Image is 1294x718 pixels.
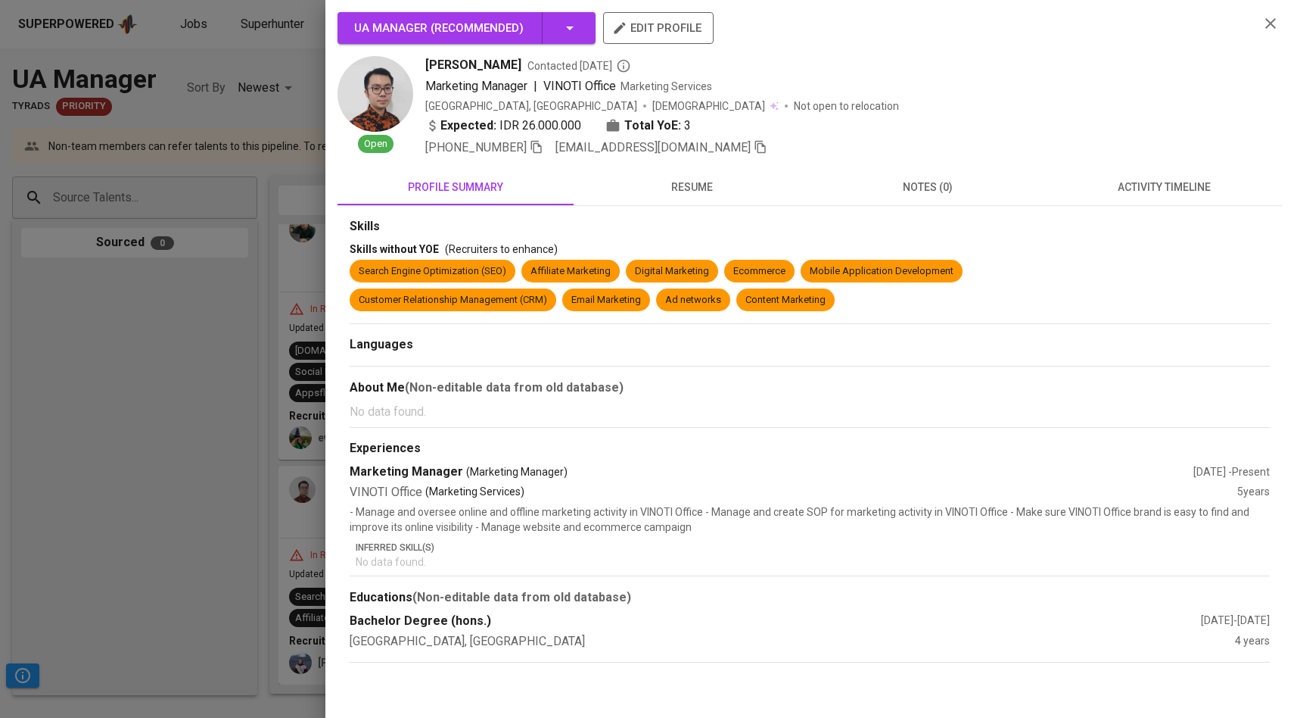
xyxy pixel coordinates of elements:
div: IDR 26.000.000 [425,117,581,135]
span: notes (0) [819,178,1037,197]
p: No data found. [356,554,1270,570]
img: 5aaecc1d01865e79d4ac90807009ddd2.png [337,56,413,132]
div: [GEOGRAPHIC_DATA], [GEOGRAPHIC_DATA] [350,633,1235,651]
div: 5 years [1237,484,1270,501]
div: Customer Relationship Management (CRM) [359,293,547,307]
span: Marketing Manager [425,79,527,93]
svg: By Batam recruiter [616,58,631,73]
div: Ecommerce [733,264,785,279]
div: Educations [350,588,1270,607]
p: Not open to relocation [794,98,899,114]
b: (Non-editable data from old database) [405,380,624,395]
span: activity timeline [1055,178,1273,197]
div: Experiences [350,440,1270,457]
button: UA Manager (Recommended) [337,12,596,44]
a: edit profile [603,21,714,33]
div: Email Marketing [571,293,641,307]
div: Digital Marketing [635,264,709,279]
div: 4 years [1235,633,1270,651]
span: resume [583,178,801,197]
span: Open [358,137,393,151]
div: [GEOGRAPHIC_DATA], [GEOGRAPHIC_DATA] [425,98,637,114]
p: Inferred Skill(s) [356,541,1270,554]
p: No data found. [350,403,1270,421]
div: Search Engine Optimization (SEO) [359,264,506,279]
span: edit profile [615,18,701,38]
span: [EMAIL_ADDRESS][DOMAIN_NAME] [555,140,751,155]
p: - Manage and oversee online and offline marketing activity in VINOTI Office - Manage and create S... [350,504,1270,535]
span: Marketing Services [621,80,712,92]
div: VINOTI Office [350,484,1237,501]
span: UA Manager ( Recommended ) [354,21,524,35]
button: edit profile [603,12,714,44]
span: 3 [684,117,691,135]
div: Ad networks [665,293,721,307]
span: Contacted [DATE] [527,58,631,73]
div: Mobile Application Development [810,264,953,279]
div: Affiliate Marketing [530,264,611,279]
span: [PHONE_NUMBER] [425,140,527,155]
b: (Non-editable data from old database) [412,590,631,604]
span: (Marketing Manager) [466,464,568,479]
span: VINOTI Office [543,79,616,93]
b: Expected: [440,117,496,135]
div: Content Marketing [745,293,826,307]
div: About Me [350,379,1270,397]
div: Marketing Manager [350,464,1193,481]
span: | [533,77,537,95]
span: (Recruiters to enhance) [445,243,558,255]
div: Skills [350,218,1270,236]
div: [DATE] - Present [1193,464,1270,479]
b: Total YoE: [624,117,681,135]
p: (Marketing Services) [425,484,524,501]
span: [DATE] - [DATE] [1201,614,1270,626]
span: profile summary [347,178,565,197]
div: Languages [350,336,1270,354]
span: Skills without YOE [350,243,439,255]
span: [PERSON_NAME] [425,56,521,74]
div: Bachelor Degree (hons.) [350,613,1201,630]
span: [DEMOGRAPHIC_DATA] [652,98,767,114]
